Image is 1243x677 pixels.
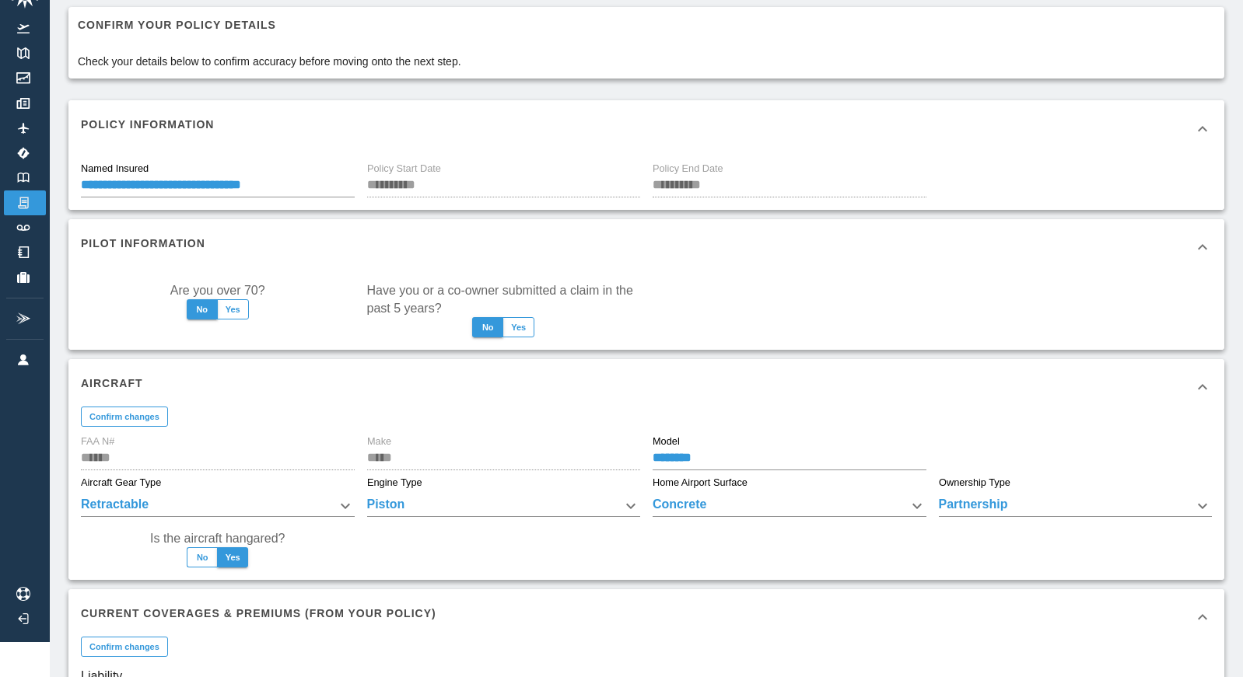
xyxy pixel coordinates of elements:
button: Yes [502,317,534,337]
div: Aircraft [68,359,1224,415]
label: Make [367,434,391,448]
label: Have you or a co-owner submitted a claim in the past 5 years? [367,281,641,317]
label: Named Insured [81,162,149,176]
h6: Confirm your policy details [78,16,461,33]
label: Policy End Date [653,162,723,176]
div: Policy Information [68,100,1224,156]
button: Yes [217,547,248,567]
label: Engine Type [367,476,422,490]
button: No [187,547,218,567]
h6: Current Coverages & Premiums (from your policy) [81,605,436,622]
label: Aircraft Gear Type [81,476,161,490]
h6: Policy Information [81,116,214,133]
label: FAA N# [81,434,114,448]
div: Retractable [81,495,355,517]
label: Home Airport Surface [653,476,748,490]
div: Partnership [939,495,1213,517]
div: Pilot Information [68,219,1224,275]
button: Confirm changes [81,407,168,427]
label: Policy Start Date [367,162,441,176]
p: Check your details below to confirm accuracy before moving onto the next step. [78,54,461,69]
label: Are you over 70? [170,281,265,299]
h6: Pilot Information [81,235,205,252]
div: Current Coverages & Premiums (from your policy) [68,589,1224,645]
div: Concrete [653,495,926,517]
label: Ownership Type [939,476,1010,490]
div: Piston [367,495,641,517]
button: Yes [217,299,249,319]
label: Model [653,434,680,448]
button: Confirm changes [81,637,168,657]
h6: Aircraft [81,375,143,392]
button: No [472,317,503,337]
label: Is the aircraft hangared? [150,529,285,547]
button: No [187,299,218,319]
